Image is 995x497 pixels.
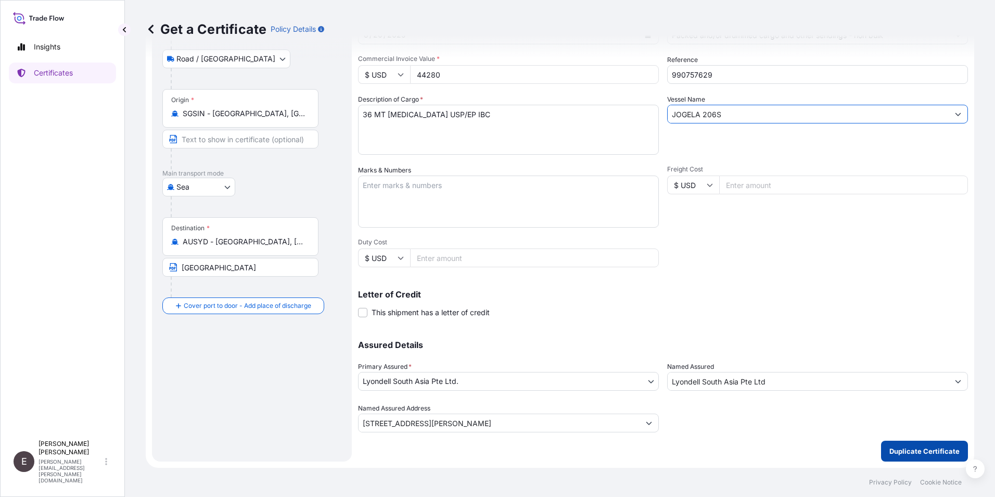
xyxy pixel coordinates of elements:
[869,478,912,487] a: Privacy Policy
[949,105,967,123] button: Show suggestions
[358,341,968,349] p: Assured Details
[34,68,73,78] p: Certificates
[184,301,311,311] span: Cover port to door - Add place of discharge
[949,372,967,391] button: Show suggestions
[171,224,210,232] div: Destination
[640,414,658,432] button: Show suggestions
[667,165,968,173] span: Freight Cost
[920,478,962,487] a: Cookie Notice
[183,108,305,119] input: Origin
[162,49,290,68] button: Select transport
[162,178,235,196] button: Select transport
[358,362,412,372] span: Primary Assured
[359,414,640,432] input: Named Assured Address
[183,237,305,247] input: Destination
[162,297,324,314] button: Cover port to door - Add place of discharge
[410,249,659,267] input: Enter amount
[9,63,116,83] a: Certificates
[372,307,490,318] span: This shipment has a letter of credit
[358,165,411,176] label: Marks & Numbers
[358,105,659,155] textarea: 36 MT [MEDICAL_DATA] USP/EP IBC
[358,403,430,414] label: Named Assured Address
[667,94,705,105] label: Vessel Name
[146,21,266,38] p: Get a Certificate
[39,458,103,483] p: [PERSON_NAME][EMAIL_ADDRESS][PERSON_NAME][DOMAIN_NAME]
[21,456,27,467] span: E
[176,182,189,192] span: Sea
[667,65,968,84] input: Enter booking reference
[881,441,968,462] button: Duplicate Certificate
[162,130,318,148] input: Text to appear on certificate
[668,372,949,391] input: Assured Name
[667,55,698,65] label: Reference
[668,105,949,123] input: Type to search vessel name or IMO
[176,54,275,64] span: Road / [GEOGRAPHIC_DATA]
[9,36,116,57] a: Insights
[363,376,458,387] span: Lyondell South Asia Pte Ltd.
[162,258,318,277] input: Text to appear on certificate
[358,238,659,246] span: Duty Cost
[358,94,423,105] label: Description of Cargo
[358,55,659,63] span: Commercial Invoice Value
[889,446,960,456] p: Duplicate Certificate
[667,362,714,372] label: Named Assured
[271,24,316,34] p: Policy Details
[719,176,968,194] input: Enter amount
[358,290,968,299] p: Letter of Credit
[34,42,60,52] p: Insights
[358,372,659,391] button: Lyondell South Asia Pte Ltd.
[39,440,103,456] p: [PERSON_NAME] [PERSON_NAME]
[162,169,341,178] p: Main transport mode
[171,96,194,104] div: Origin
[410,65,659,84] input: Enter amount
